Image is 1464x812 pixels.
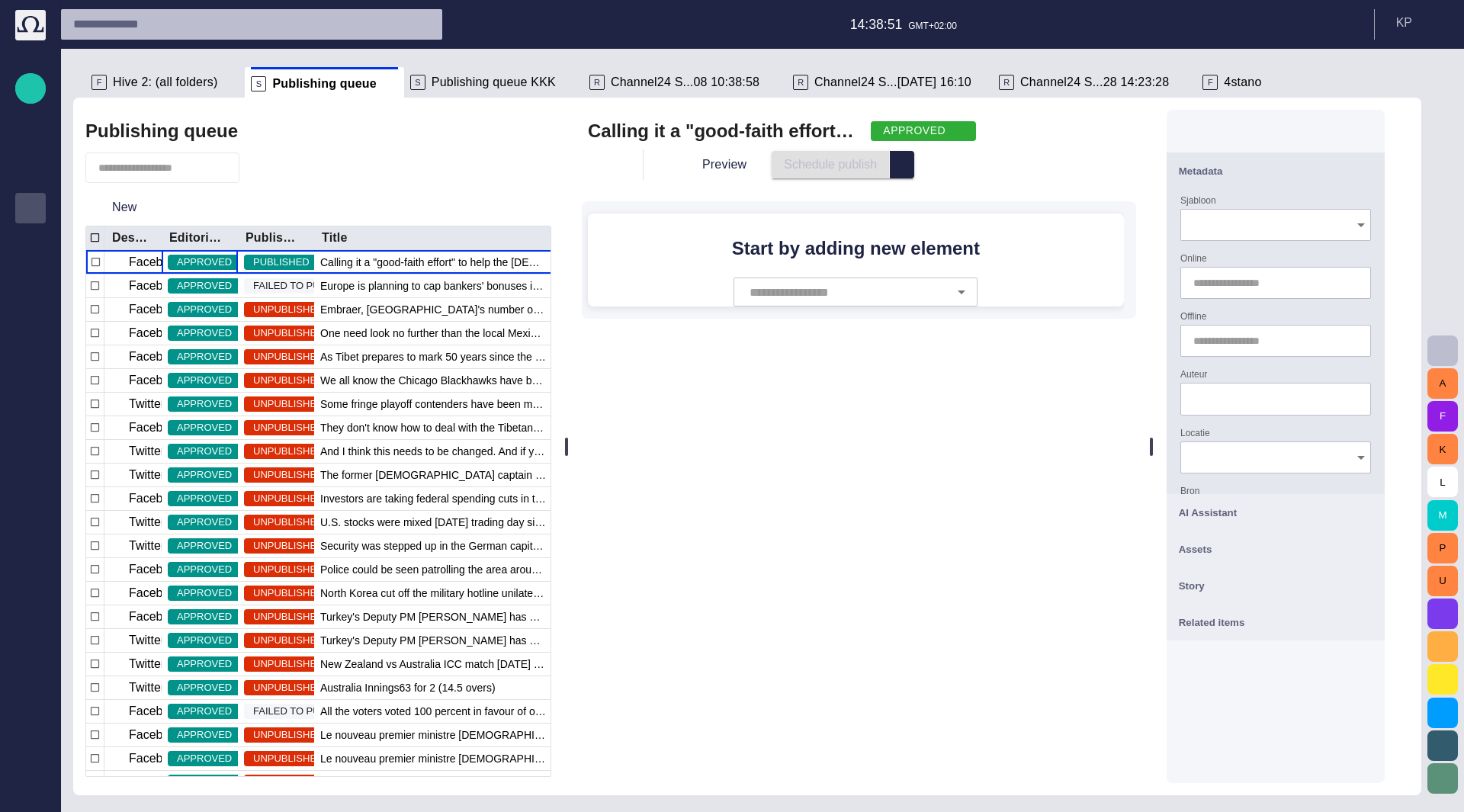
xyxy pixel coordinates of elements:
[21,534,40,550] p: Octopus
[1427,467,1458,497] button: L
[21,412,40,428] p: Social Media
[1167,604,1385,640] button: Related items
[999,75,1014,90] p: R
[1179,580,1205,592] span: Story
[1020,75,1169,90] span: Channel24 S...28 14:23:28
[1196,67,1289,98] div: F4stano
[251,76,266,91] p: S
[113,75,217,90] span: Hive 2: (all folders)
[1427,533,1458,563] button: P
[814,75,971,90] span: Channel24 S...[DATE] 16:10
[21,504,40,522] span: AI Assistant
[1224,75,1261,90] span: 4stano
[1180,426,1210,439] label: Locatie
[21,321,40,339] span: Media-test with filter
[85,67,245,98] div: FHive 2: (all folders)
[1350,214,1372,236] button: Open
[15,498,46,528] div: AI Assistant
[15,10,46,40] img: Octopus News Room
[21,260,40,275] p: Media
[1180,484,1199,497] label: Bron
[21,168,40,184] p: Story folders
[793,75,808,90] p: R
[21,351,40,367] p: [PERSON_NAME]'s media (playout)
[1427,500,1458,531] button: M
[951,281,972,303] button: Open
[15,315,46,345] div: Media-test with filter
[1179,617,1245,628] span: Related items
[21,199,40,214] p: Publishing queue
[1427,401,1458,432] button: F
[91,75,107,90] p: F
[21,168,40,187] span: Story folders
[21,443,40,458] p: Editorial Admin
[589,75,605,90] p: R
[21,351,40,370] span: [PERSON_NAME]'s media (playout)
[15,193,46,223] div: Publishing queue
[787,67,993,98] div: RChannel24 S...[DATE] 16:10
[850,14,903,34] p: 14:38:51
[21,534,40,553] span: Octopus
[21,504,40,519] p: AI Assistant
[21,382,40,400] span: My OctopusX
[1427,368,1458,399] button: A
[21,229,40,248] span: Publishing queue KKK
[1167,567,1385,604] button: Story
[588,119,859,143] h2: Calling it a "good-faith effort" to help the Egyptian people, U.S. Secretary of State John Kerry ...
[21,473,40,492] span: [URL][DOMAIN_NAME]
[21,290,40,306] p: Administration
[404,67,583,98] div: SPublishing queue KKK
[1179,165,1223,177] span: Metadata
[21,473,40,489] p: [URL][DOMAIN_NAME]
[1384,9,1455,37] button: KP
[1180,252,1207,265] label: Online
[21,138,40,153] p: Rundowns
[15,132,46,559] ul: main menu
[871,121,976,141] button: APPROVED
[15,254,46,284] div: Media
[993,67,1196,98] div: RChannel24 S...28 14:23:28
[245,67,403,98] div: SPublishing queue
[1179,544,1212,555] span: Assets
[15,467,46,498] div: [URL][DOMAIN_NAME]
[410,75,425,90] p: S
[21,229,40,245] p: Publishing queue KKK
[600,238,1112,259] h2: Start by adding new element
[1350,447,1372,468] button: Open
[21,321,40,336] p: Media-test with filter
[15,528,46,559] div: Octopus
[21,138,40,156] span: Rundowns
[1167,494,1385,531] button: AI Assistant
[21,199,40,217] span: Publishing queue
[15,345,46,376] div: [PERSON_NAME]'s media (playout)
[908,19,957,33] p: GMT+02:00
[772,151,914,178] div: Button group with publish options
[1179,507,1238,518] span: AI Assistant
[668,151,759,178] button: Preview
[21,290,40,309] span: Administration
[1180,194,1216,207] label: Sjabloon
[21,260,40,278] span: Media
[1167,152,1385,189] button: Metadata
[583,67,787,98] div: RChannel24 S...08 10:38:58
[1427,566,1458,596] button: U
[1180,368,1207,381] label: Auteur
[21,443,40,461] span: Editorial Admin
[611,75,759,90] span: Channel24 S...08 10:38:58
[1427,434,1458,464] button: K
[1202,75,1218,90] p: F
[21,382,40,397] p: My OctopusX
[1167,531,1385,567] button: Assets
[432,75,556,90] span: Publishing queue KKK
[1396,14,1412,32] p: K P
[890,151,914,178] button: select publish option
[1180,310,1206,323] label: Offline
[21,412,40,431] span: Social Media
[272,76,376,91] span: Publishing queue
